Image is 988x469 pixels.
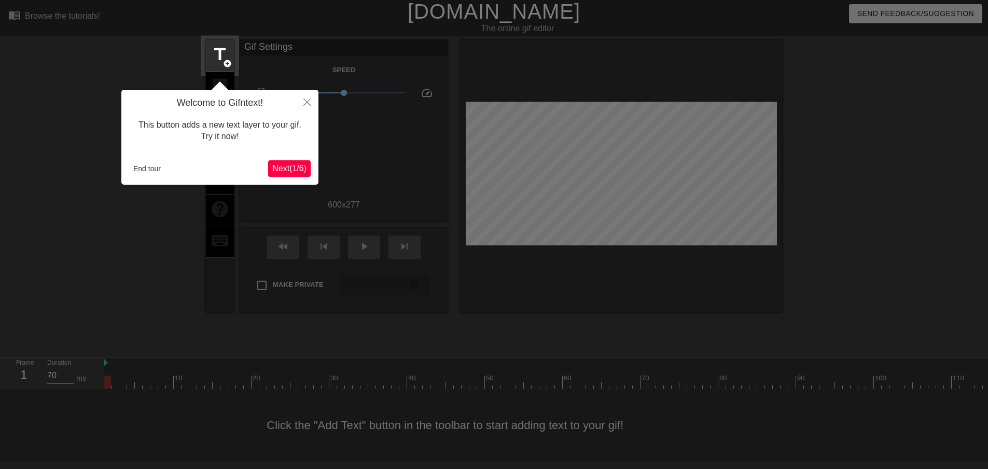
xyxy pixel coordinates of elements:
h4: Welcome to Gifntext! [129,98,311,109]
span: Next ( 1 / 6 ) [272,164,307,173]
button: Close [296,90,318,114]
button: Next [268,160,311,177]
div: This button adds a new text layer to your gif. Try it now! [129,109,311,153]
button: End tour [129,161,165,176]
